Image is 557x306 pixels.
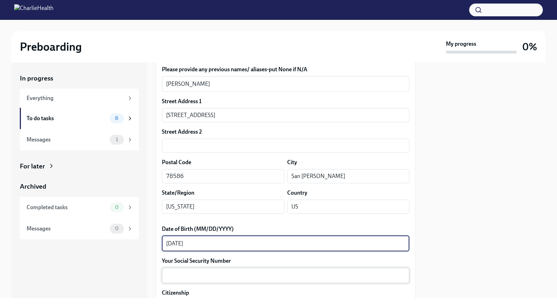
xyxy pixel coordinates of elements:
div: Messages [27,136,107,144]
label: Street Address 1 [162,98,201,105]
div: To do tasks [27,115,107,122]
h3: 0% [522,40,537,53]
a: To do tasks8 [20,108,139,129]
h2: Preboarding [20,40,82,54]
textarea: [PERSON_NAME] [166,80,405,88]
span: 1 [112,137,122,142]
div: For later [20,162,45,171]
div: Messages [27,225,107,233]
a: Messages1 [20,129,139,150]
label: Street Address 2 [162,128,202,136]
div: Completed tasks [27,204,107,211]
label: Your Social Security Number [162,257,409,265]
img: CharlieHealth [14,4,53,16]
div: Everything [27,94,124,102]
label: Postal Code [162,158,191,166]
label: Please provide any previous names/ aliases-put None if N/A [162,66,409,73]
span: 0 [111,205,123,210]
span: 0 [111,226,123,231]
label: Date of Birth (MM/DD/YYYY) [162,225,409,233]
span: 8 [111,116,123,121]
a: Completed tasks0 [20,197,139,218]
label: Country [287,189,307,197]
a: Everything [20,89,139,108]
strong: My progress [446,40,476,48]
a: Archived [20,182,139,191]
a: In progress [20,74,139,83]
a: For later [20,162,139,171]
textarea: [DATE] [166,239,405,248]
a: Messages0 [20,218,139,239]
label: Citizenship [162,289,409,297]
label: State/Region [162,189,194,197]
label: City [287,158,297,166]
